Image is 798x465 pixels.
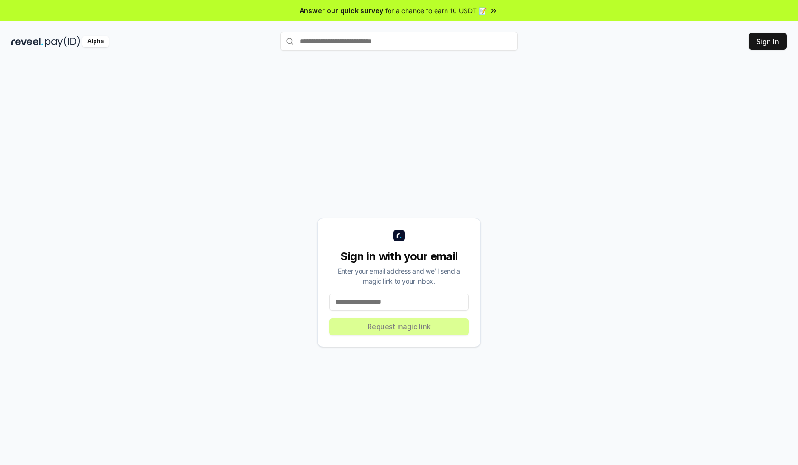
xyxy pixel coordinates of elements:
[329,266,469,286] div: Enter your email address and we’ll send a magic link to your inbox.
[393,230,405,241] img: logo_small
[749,33,787,50] button: Sign In
[82,36,109,47] div: Alpha
[329,249,469,264] div: Sign in with your email
[11,36,43,47] img: reveel_dark
[385,6,487,16] span: for a chance to earn 10 USDT 📝
[45,36,80,47] img: pay_id
[300,6,383,16] span: Answer our quick survey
